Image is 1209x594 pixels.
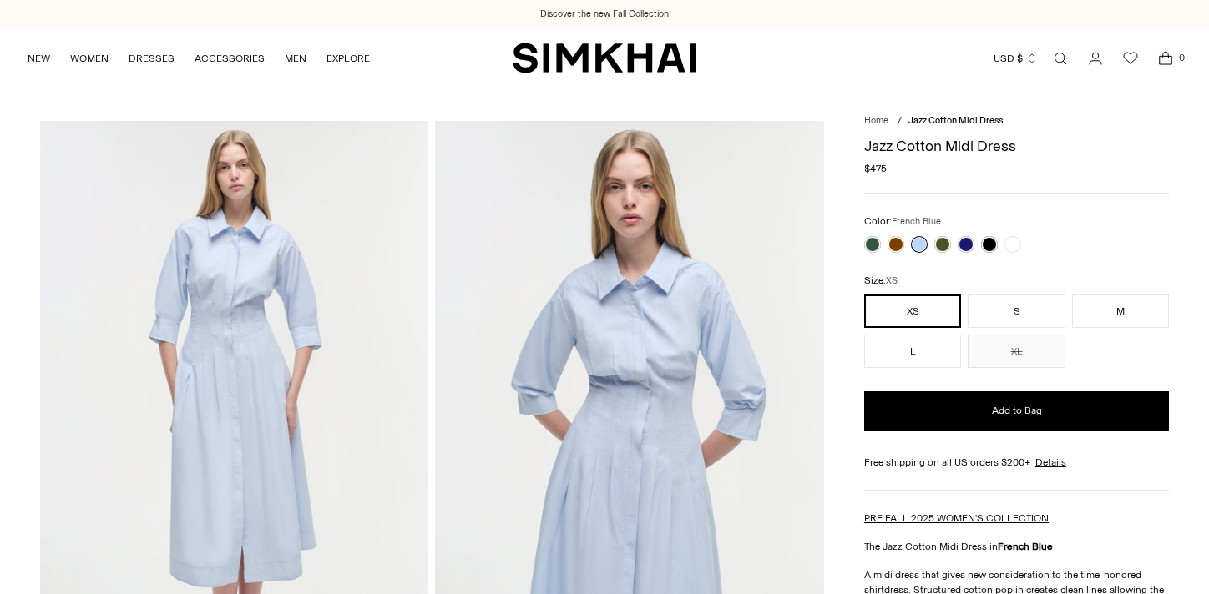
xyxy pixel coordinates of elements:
[864,455,1169,470] div: Free shipping on all US orders $200+
[1072,294,1169,328] button: M
[864,294,961,328] button: XS
[285,40,306,77] a: MEN
[864,273,898,289] label: Size:
[129,40,175,77] a: DRESSES
[864,114,1169,128] nav: breadcrumbs
[864,335,961,368] button: L
[968,294,1065,328] button: S
[992,404,1042,418] span: Add to Bag
[864,391,1169,431] button: Add to Bag
[864,512,1049,524] a: PRE FALL 2025 WOMEN'S COLLECTION
[540,8,669,21] a: Discover the new Fall Collection
[892,216,941,227] span: French Blue
[1035,455,1066,470] a: Details
[195,40,265,77] a: ACCESSORIES
[864,539,1169,554] p: The Jazz Cotton Midi Dress in
[886,275,898,286] span: XS
[898,114,902,128] div: /
[1079,42,1112,75] a: Go to the account page
[1114,42,1147,75] a: Wishlist
[908,115,1003,126] span: Jazz Cotton Midi Dress
[1174,50,1189,65] span: 0
[513,42,696,74] a: SIMKHAI
[70,40,109,77] a: WOMEN
[864,214,941,229] label: Color:
[1149,42,1182,75] a: Open cart modal
[864,115,888,126] a: Home
[326,40,370,77] a: EXPLORE
[28,40,50,77] a: NEW
[998,541,1053,552] strong: French Blue
[994,40,1038,77] button: USD $
[968,335,1065,368] button: XL
[1044,42,1077,75] a: Open search modal
[864,138,1169,154] h1: Jazz Cotton Midi Dress
[864,161,887,176] span: $475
